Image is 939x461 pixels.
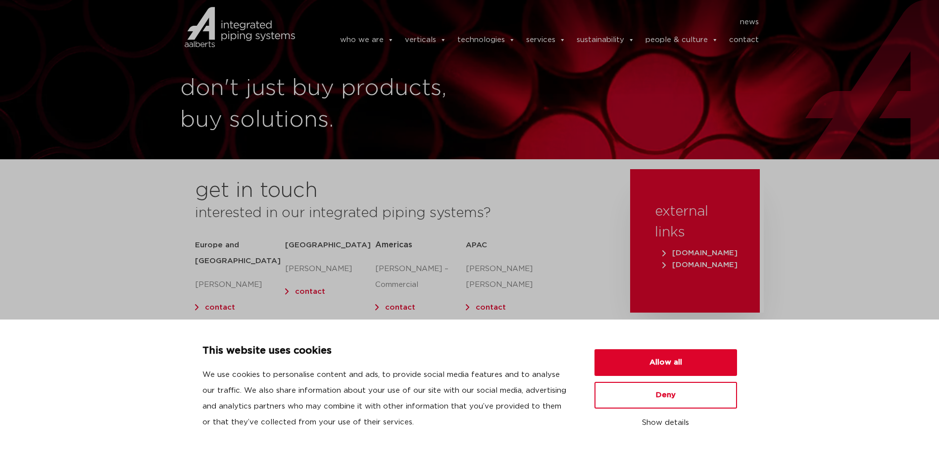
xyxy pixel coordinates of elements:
[645,30,718,50] a: people & culture
[466,261,556,293] p: [PERSON_NAME] [PERSON_NAME]
[466,237,556,253] h5: APAC
[405,30,446,50] a: verticals
[385,304,415,311] a: contact
[526,30,566,50] a: services
[195,277,285,293] p: [PERSON_NAME]
[594,382,737,409] button: Deny
[202,343,571,359] p: This website uses cookies
[660,261,740,269] a: [DOMAIN_NAME]
[655,201,735,243] h3: external links
[295,288,325,295] a: contact
[660,249,740,257] a: [DOMAIN_NAME]
[594,415,737,431] button: Show details
[662,261,738,269] span: [DOMAIN_NAME]
[180,73,465,136] h1: don't just buy products, buy solutions.
[662,249,738,257] span: [DOMAIN_NAME]
[340,30,394,50] a: who we are
[285,237,375,253] h5: [GEOGRAPHIC_DATA]
[594,349,737,376] button: Allow all
[195,179,318,203] h2: get in touch
[476,304,506,311] a: contact
[375,241,412,249] span: Americas
[740,14,759,30] a: news
[195,203,605,224] h3: interested in our integrated piping systems?
[729,30,759,50] a: contact
[205,304,235,311] a: contact
[310,14,759,30] nav: Menu
[285,261,375,277] p: [PERSON_NAME]
[375,261,465,293] p: [PERSON_NAME] – Commercial
[195,241,281,265] strong: Europe and [GEOGRAPHIC_DATA]
[202,367,571,430] p: We use cookies to personalise content and ads, to provide social media features and to analyse ou...
[457,30,515,50] a: technologies
[577,30,635,50] a: sustainability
